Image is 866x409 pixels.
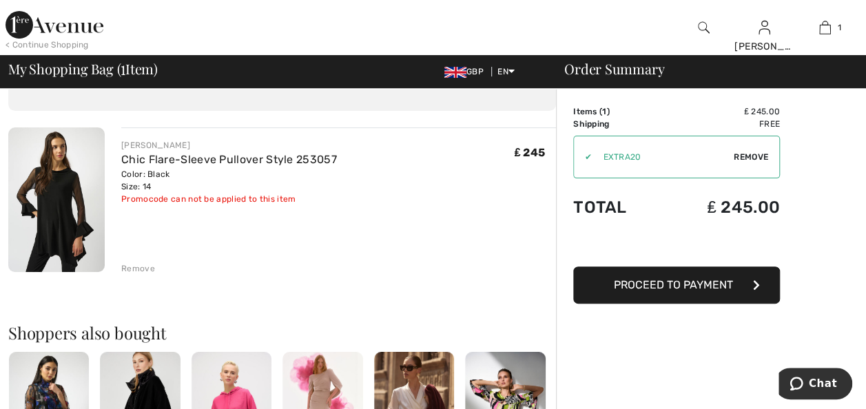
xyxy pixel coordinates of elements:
[8,324,556,341] h2: Shoppers also bought
[759,21,770,34] a: Sign In
[734,151,768,163] span: Remove
[573,184,661,231] td: Total
[819,19,831,36] img: My Bag
[592,136,734,178] input: Promo code
[6,39,89,51] div: < Continue Shopping
[121,168,337,193] div: Color: Black Size: 14
[614,278,733,291] span: Proceed to Payment
[573,266,780,304] button: Proceed to Payment
[779,368,852,402] iframe: Opens a widget where you can chat to one of our agents
[497,67,515,76] span: EN
[573,231,780,262] iframe: PayPal
[661,105,780,118] td: ₤ 245.00
[8,62,158,76] span: My Shopping Bag ( Item)
[121,139,337,151] div: [PERSON_NAME]
[698,19,710,36] img: search the website
[121,193,337,205] div: Promocode can not be applied to this item
[444,67,466,78] img: UK Pound
[734,39,794,54] div: [PERSON_NAME]
[661,118,780,130] td: Free
[602,107,606,116] span: 1
[8,127,105,272] img: Chic Flare-Sleeve Pullover Style 253057
[838,21,841,34] span: 1
[548,62,858,76] div: Order Summary
[573,118,661,130] td: Shipping
[573,105,661,118] td: Items ( )
[121,153,337,166] a: Chic Flare-Sleeve Pullover Style 253057
[574,151,592,163] div: ✔
[6,11,103,39] img: 1ère Avenue
[444,67,489,76] span: GBP
[795,19,854,36] a: 1
[121,262,155,275] div: Remove
[515,146,545,159] span: ₤ 245
[759,19,770,36] img: My Info
[661,184,780,231] td: ₤ 245.00
[121,59,125,76] span: 1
